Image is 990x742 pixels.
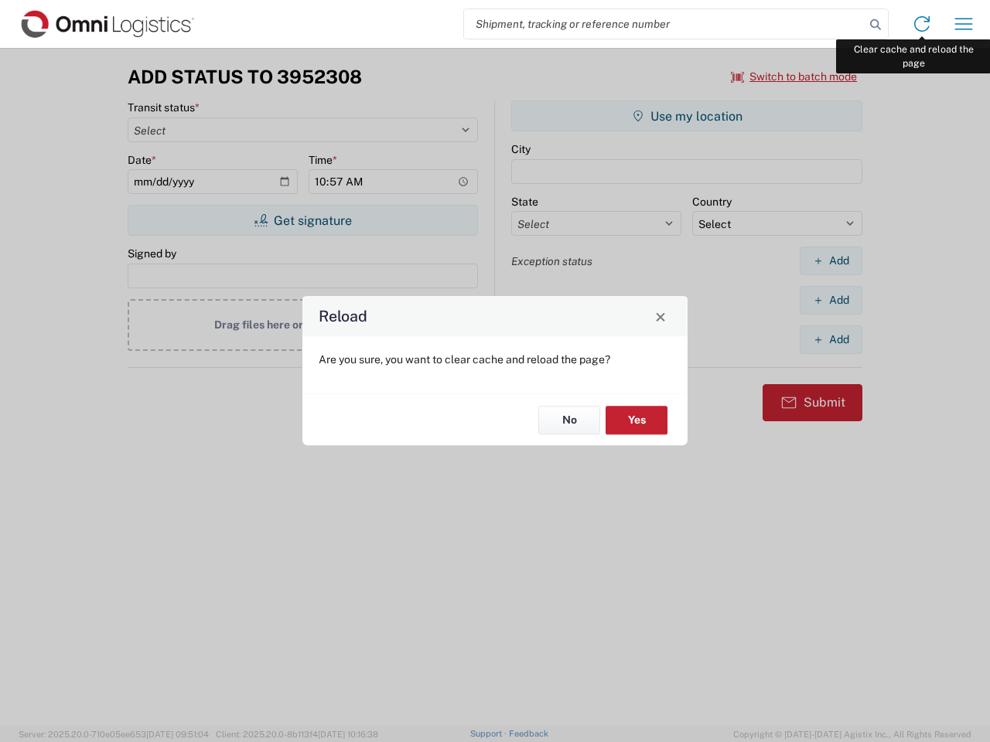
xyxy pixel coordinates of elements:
h4: Reload [319,305,367,328]
button: Yes [606,406,667,434]
p: Are you sure, you want to clear cache and reload the page? [319,352,671,366]
button: Close [650,305,671,327]
input: Shipment, tracking or reference number [464,9,865,39]
button: No [538,406,600,434]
